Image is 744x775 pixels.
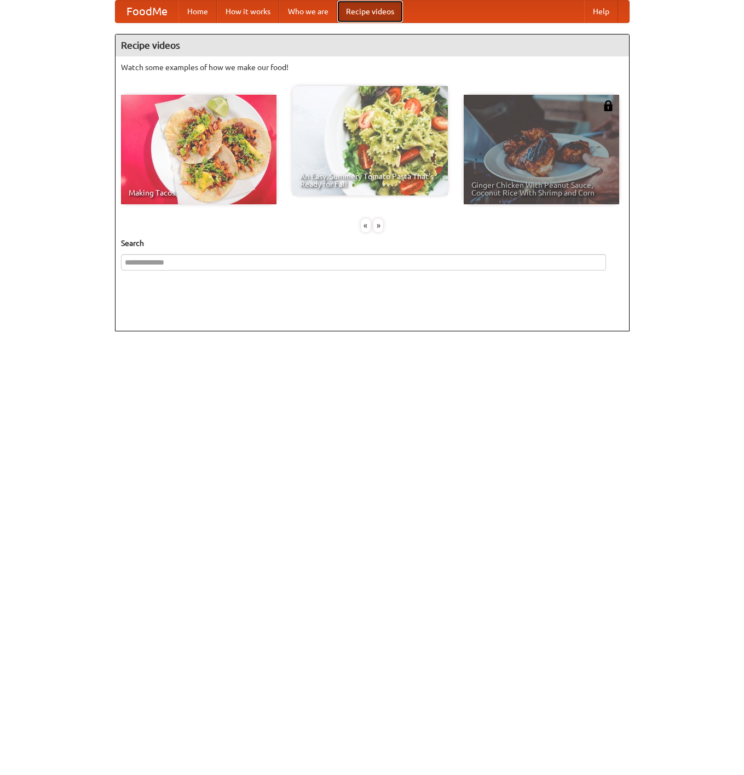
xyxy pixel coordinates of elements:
a: Home [178,1,217,22]
a: Who we are [279,1,337,22]
a: An Easy, Summery Tomato Pasta That's Ready for Fall [292,86,448,196]
a: FoodMe [116,1,178,22]
span: Making Tacos [129,189,269,197]
div: » [373,219,383,232]
h5: Search [121,238,624,249]
a: How it works [217,1,279,22]
p: Watch some examples of how we make our food! [121,62,624,73]
h4: Recipe videos [116,35,629,56]
div: « [361,219,371,232]
a: Recipe videos [337,1,403,22]
a: Making Tacos [121,95,276,204]
a: Help [584,1,618,22]
span: An Easy, Summery Tomato Pasta That's Ready for Fall [300,173,440,188]
img: 483408.png [603,100,614,111]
